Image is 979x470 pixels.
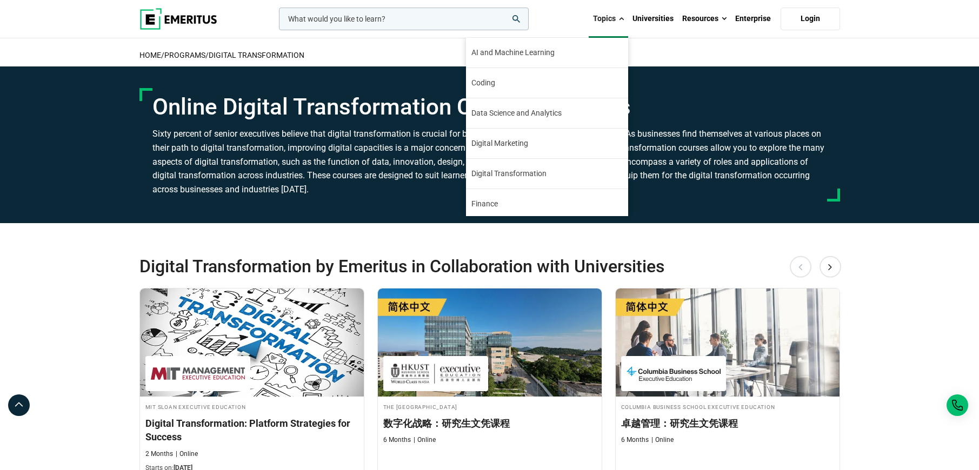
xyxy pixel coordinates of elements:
[383,417,596,430] h3: 数字化战略：研究生文凭课程
[152,93,827,120] h1: Online Digital Transformation Courses Courses
[790,256,811,278] button: Previous
[414,435,436,445] p: Online
[621,435,649,445] p: 6 Months
[145,449,173,459] p: 2 Months
[383,435,411,445] p: 6 Months
[471,198,498,210] span: Finance
[466,38,628,68] a: AI and Machine Learning
[651,435,674,445] p: Online
[139,44,840,66] h2: / /
[176,449,198,459] p: Online
[471,77,495,89] span: Coding
[627,361,721,386] img: Columbia Business School Executive Education
[209,51,304,59] a: Digital Transformation
[466,98,628,128] a: Data Science and Analytics
[279,8,529,30] input: woocommerce-product-search-field-0
[140,288,364,397] img: Digital Transformation: Platform Strategies for Success | Online Strategy and Innovation Course
[145,417,358,444] h3: Digital Transformation: Platform Strategies for Success
[152,127,827,196] h3: Sixty percent of senior executives believe that digital transformation is crucial for businesses ...
[466,159,628,189] a: Digital Transformation
[151,361,245,386] img: MIT Sloan Executive Education
[466,189,628,219] a: Finance
[389,361,483,386] img: The Hong Kong University of Science and Technology
[471,108,562,119] span: Data Science and Analytics
[471,168,547,179] span: Digital Transformation
[471,138,528,149] span: Digital Marketing
[820,256,841,278] button: Next
[164,51,205,59] a: Programs
[145,402,358,411] h4: MIT Sloan Executive Education
[378,288,602,397] img: 数字化战略：研究生文凭课程 | Online Digital Transformation Course
[383,402,596,411] h4: The [GEOGRAPHIC_DATA]
[378,288,602,450] a: Digital Transformation Course by The Hong Kong University of Science and Technology - The Hong Ko...
[139,51,161,59] a: home
[621,402,834,411] h4: Columbia Business School Executive Education
[466,68,628,98] a: Coding
[616,288,840,397] img: 卓越管理：研究生文凭课程 | Online Digital Transformation Course
[616,288,840,450] a: Digital Transformation Course by Columbia Business School Executive Education - Columbia Business...
[621,417,834,430] h3: 卓越管理：研究生文凭课程
[471,47,555,58] span: AI and Machine Learning
[139,256,770,277] h2: Digital Transformation by Emeritus in Collaboration with Universities
[781,8,840,30] a: Login
[466,129,628,158] a: Digital Marketing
